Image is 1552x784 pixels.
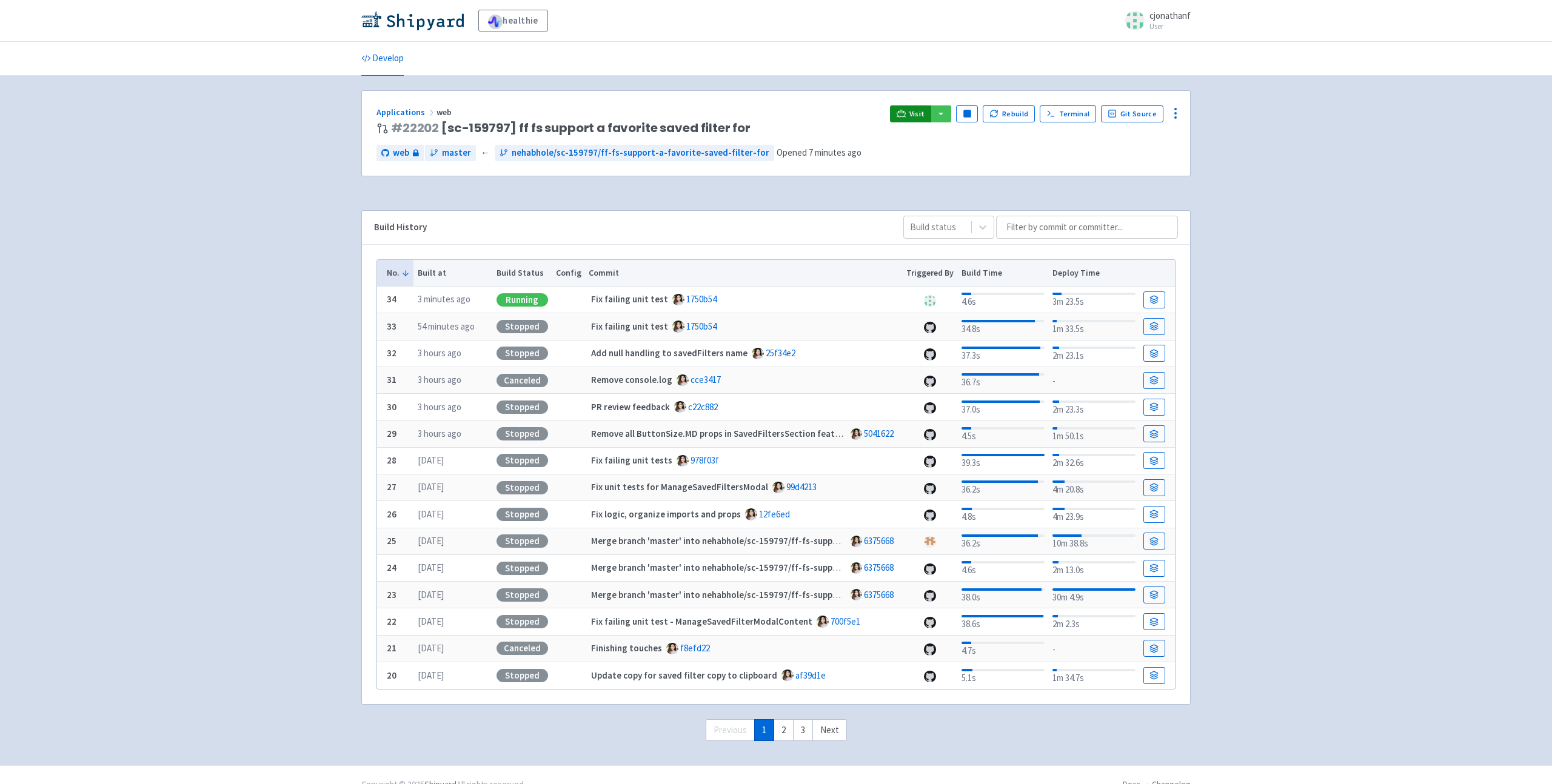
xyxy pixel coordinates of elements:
[1118,11,1191,30] a: cjonathanf User
[864,428,894,439] a: 5041622
[591,374,672,385] strong: Remove console.log
[962,559,1045,577] div: 4.6s
[442,146,471,160] span: master
[962,371,1045,390] div: 36.7s
[795,669,826,681] a: af39d1e
[425,145,476,161] a: master
[793,719,813,742] a: 3
[1143,613,1165,630] a: Build Details
[1052,372,1136,388] div: -
[1048,260,1139,287] th: Deploy Time
[478,10,548,32] a: healthie
[759,508,790,520] a: 12fe6ed
[962,586,1045,605] div: 38.0s
[387,508,396,520] b: 26
[591,347,748,359] strong: Add null handling to savedFilters name
[754,719,774,742] a: 1
[497,562,548,575] div: Stopped
[691,374,721,385] a: cce3417
[1052,317,1136,336] div: 1m 33.5s
[962,505,1045,524] div: 4.8s
[391,119,439,136] a: #22202
[962,478,1045,497] div: 36.2s
[957,260,1048,287] th: Build Time
[1143,291,1165,308] a: Build Details
[497,481,548,494] div: Stopped
[585,260,903,287] th: Commit
[376,107,436,118] a: Applications
[418,642,444,654] time: [DATE]
[591,562,960,573] strong: Merge branch 'master' into nehabhole/sc-159797/ff-fs-support-a-favorite-saved-filter-for
[418,401,461,413] time: 3 hours ago
[996,216,1178,239] input: Filter by commit or committer...
[418,428,461,439] time: 3 hours ago
[1143,318,1165,335] a: Build Details
[387,481,396,493] b: 27
[387,669,396,681] b: 20
[591,535,960,546] strong: Merge branch 'master' into nehabhole/sc-159797/ff-fs-support-a-favorite-saved-filter-for
[418,535,444,546] time: [DATE]
[387,616,396,627] b: 22
[680,642,710,654] a: f8efd22
[1052,559,1136,577] div: 2m 13.0s
[418,374,461,385] time: 3 hours ago
[688,401,718,413] a: c22c882
[1052,640,1136,657] div: -
[809,147,861,158] time: 7 minutes ago
[686,321,717,332] a: 1750b54
[418,669,444,681] time: [DATE]
[387,401,396,413] b: 30
[387,589,396,600] b: 23
[418,589,444,600] time: [DATE]
[591,481,768,493] strong: Fix unit tests for ManageSavedFiltersModal
[497,615,548,628] div: Stopped
[1143,425,1165,442] a: Build Details
[497,347,548,360] div: Stopped
[686,293,717,305] a: 1750b54
[962,344,1045,363] div: 37.3s
[1052,505,1136,524] div: 4m 23.9s
[1101,105,1163,122] a: Git Source
[1052,613,1136,631] div: 2m 2.3s
[387,535,396,546] b: 25
[812,719,847,742] a: Next
[864,535,894,546] a: 6375668
[1143,399,1165,416] a: Build Details
[1052,398,1136,417] div: 2m 23.3s
[1149,22,1191,30] small: User
[1143,667,1165,684] a: Build Details
[1052,425,1136,443] div: 1m 50.1s
[418,481,444,493] time: [DATE]
[1143,560,1165,577] a: Build Details
[387,321,396,332] b: 33
[591,428,868,439] strong: Remove all ButtonSize.MD props in SavedFiltersSection feature area
[591,616,812,627] strong: Fix failing unit test - ManageSavedFilterModalContent
[1143,479,1165,496] a: Build Details
[962,613,1045,631] div: 38.6s
[1143,506,1165,523] a: Build Details
[387,454,396,466] b: 28
[1143,372,1165,389] a: Build Details
[591,293,668,305] strong: Fix failing unit test
[497,427,548,440] div: Stopped
[418,508,444,520] time: [DATE]
[481,146,490,160] span: ←
[962,398,1045,417] div: 37.0s
[1052,344,1136,363] div: 2m 23.1s
[1143,640,1165,657] a: Build Details
[962,451,1045,470] div: 39.3s
[391,121,751,135] span: [sc-159797] ff fs support a favorite saved filter for
[418,347,461,359] time: 3 hours ago
[909,109,925,119] span: Visit
[393,146,409,160] span: web
[956,105,978,122] button: Pause
[387,562,396,573] b: 24
[591,454,672,466] strong: Fix failing unit tests
[387,347,396,359] b: 32
[1052,666,1136,685] div: 1m 34.7s
[361,42,404,76] a: Develop
[497,293,548,307] div: Running
[361,11,464,30] img: Shipyard logo
[903,260,958,287] th: Triggered By
[495,145,774,161] a: nehabhole/sc-159797/ff-fs-support-a-favorite-saved-filter-for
